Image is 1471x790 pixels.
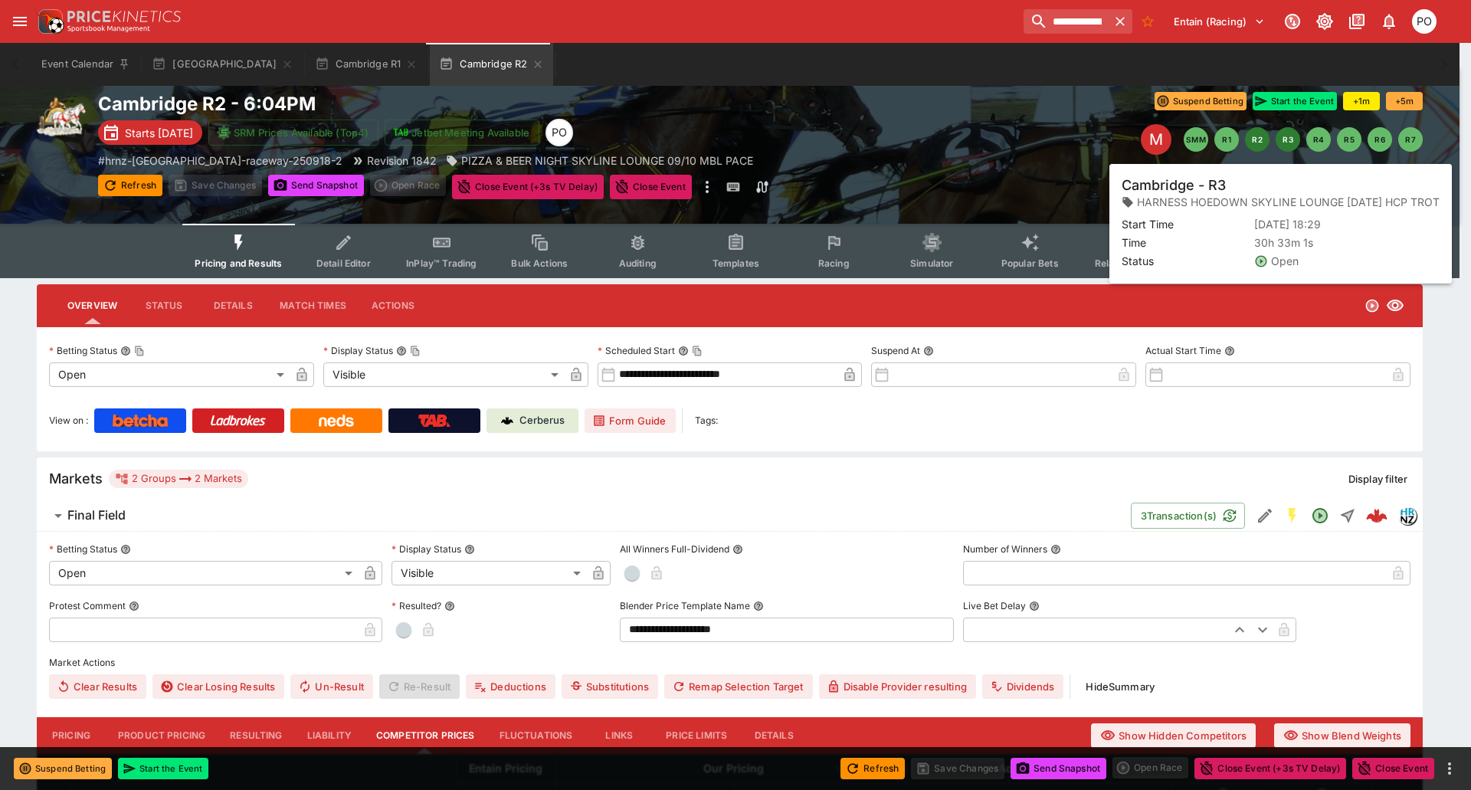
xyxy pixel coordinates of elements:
[1337,127,1361,152] button: R5
[32,43,139,86] button: Event Calendar
[585,717,654,754] button: Links
[1214,127,1239,152] button: R1
[359,287,428,324] button: Actions
[430,43,553,86] button: Cambridge R2
[1184,127,1208,152] button: SMM
[1296,179,1335,195] p: Override
[134,346,145,356] button: Copy To Clipboard
[692,346,703,356] button: Copy To Clipboard
[290,674,372,699] button: Un-Result
[218,717,294,754] button: Resulting
[98,92,761,116] h2: Copy To Clipboard
[1001,257,1059,269] span: Popular Bets
[210,415,266,427] img: Ladbrokes
[1352,758,1434,779] button: Close Event
[267,287,359,324] button: Match Times
[664,674,813,699] button: Remap Selection Target
[198,287,267,324] button: Details
[1361,500,1392,531] a: 98a4b83d-ffbb-404b-9bb6-a5c40ee7b573
[620,543,729,556] p: All Winners Full-Dividend
[461,152,753,169] p: PIZZA & BEER NIGHT SKYLINE LOUNGE 09/10 MBL PACE
[982,674,1063,699] button: Dividends
[143,43,303,86] button: [GEOGRAPHIC_DATA]
[152,674,284,699] button: Clear Losing Results
[410,346,421,356] button: Copy To Clipboard
[67,507,126,523] h6: Final Field
[1155,92,1247,110] button: Suspend Betting
[545,119,573,146] div: Philip OConnor
[452,175,604,199] button: Close Event (+3s TV Delay)
[49,344,117,357] p: Betting Status
[323,362,564,387] div: Visible
[1399,507,1416,524] img: hrnz
[819,674,976,699] button: Disable Provider resulting
[1274,723,1410,748] button: Show Blend Weights
[1276,127,1300,152] button: R3
[654,717,739,754] button: Price Limits
[610,175,692,199] button: Close Event
[1306,502,1334,529] button: Open
[392,561,586,585] div: Visible
[316,257,371,269] span: Detail Editor
[1141,124,1171,155] div: Edit Meeting
[1398,506,1417,525] div: hrnz
[1253,92,1337,110] button: Start the Event
[1145,344,1221,357] p: Actual Start Time
[118,758,208,779] button: Start the Event
[1412,9,1437,34] div: Philip OConnor
[1184,127,1423,152] nav: pagination navigation
[1251,502,1279,529] button: Edit Detail
[1311,506,1329,525] svg: Open
[1368,127,1392,152] button: R6
[1135,9,1160,34] button: No Bookmarks
[406,257,477,269] span: InPlay™ Trading
[1095,257,1161,269] span: Related Events
[49,408,88,433] label: View on :
[98,175,162,196] button: Refresh
[125,125,193,141] p: Starts [DATE]
[1279,502,1306,529] button: SGM Enabled
[268,175,364,196] button: Send Snapshot
[1112,757,1188,779] div: split button
[364,717,487,754] button: Competitor Prices
[1365,298,1380,313] svg: Open
[818,257,850,269] span: Racing
[1224,179,1265,195] p: Overtype
[963,599,1026,612] p: Live Bet Delay
[49,362,290,387] div: Open
[1076,674,1164,699] button: HideSummary
[519,413,565,428] p: Cerberus
[871,344,920,357] p: Suspend At
[67,11,181,22] img: PriceKinetics
[208,120,378,146] button: SRM Prices Available (Top4)
[739,717,808,754] button: Details
[487,717,585,754] button: Fluctuations
[619,257,657,269] span: Auditing
[393,125,408,140] img: jetbet-logo.svg
[1334,502,1361,529] button: Straight
[49,470,103,487] h5: Markets
[14,758,112,779] button: Suspend Betting
[195,257,282,269] span: Pricing and Results
[1245,127,1270,152] button: R2
[49,599,126,612] p: Protest Comment
[49,561,358,585] div: Open
[392,543,461,556] p: Display Status
[1311,8,1338,35] button: Toggle light/dark mode
[1306,127,1331,152] button: R4
[585,408,676,433] a: Form Guide
[963,543,1047,556] p: Number of Winners
[562,674,658,699] button: Substitutions
[1011,758,1106,779] button: Send Snapshot
[37,717,106,754] button: Pricing
[1407,5,1441,38] button: Philip OConnor
[392,599,441,612] p: Resulted?
[370,175,446,196] div: split button
[1366,505,1387,526] img: logo-cerberus--red.svg
[34,6,64,37] img: PriceKinetics Logo
[1198,175,1423,199] div: Start From
[1440,759,1459,778] button: more
[98,152,342,169] p: Copy To Clipboard
[598,344,675,357] p: Scheduled Start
